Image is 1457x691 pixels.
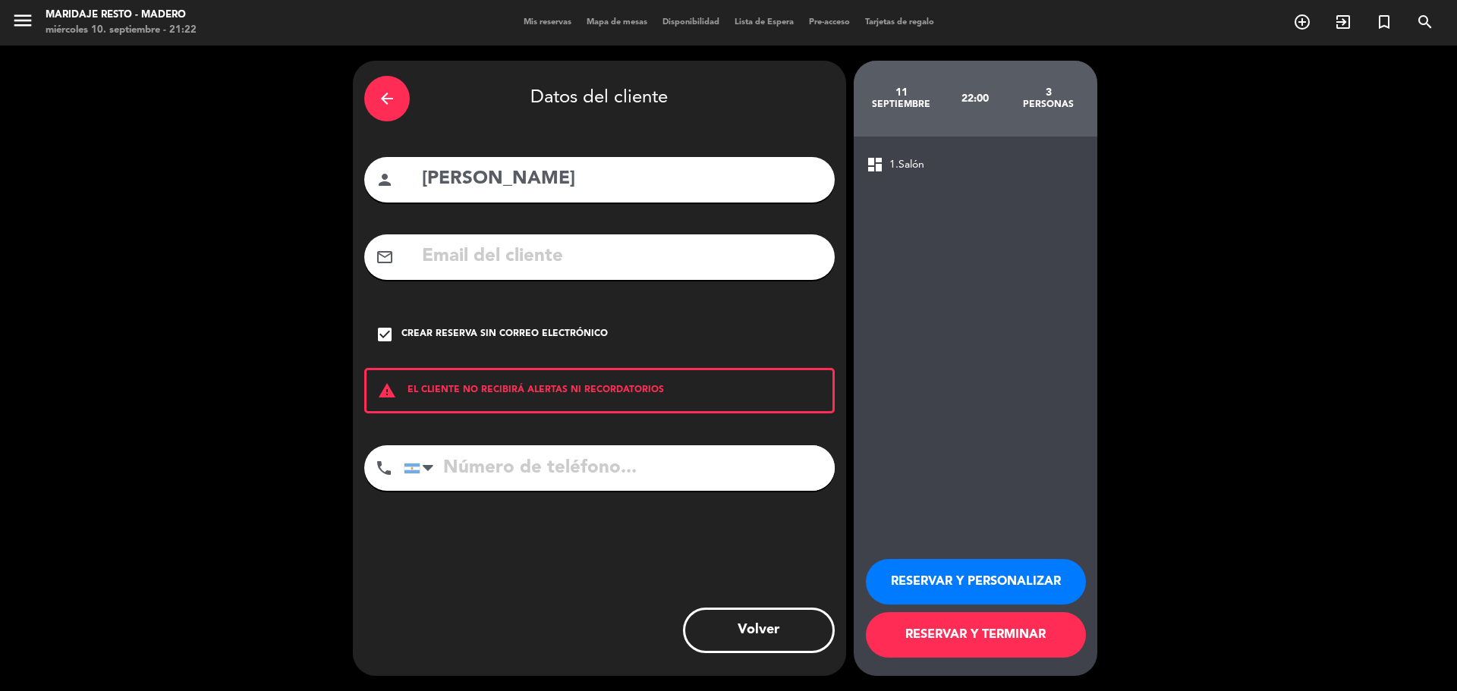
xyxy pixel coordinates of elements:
i: search [1416,13,1434,31]
i: exit_to_app [1334,13,1352,31]
i: check_box [376,325,394,344]
i: mail_outline [376,248,394,266]
div: Datos del cliente [364,72,835,125]
div: septiembre [865,99,939,111]
input: Email del cliente [420,241,823,272]
div: EL CLIENTE NO RECIBIRÁ ALERTAS NI RECORDATORIOS [364,368,835,413]
i: person [376,171,394,189]
button: Volver [683,608,835,653]
i: phone [375,459,393,477]
button: RESERVAR Y PERSONALIZAR [866,559,1086,605]
span: Disponibilidad [655,18,727,27]
input: Nombre del cliente [420,164,823,195]
div: miércoles 10. septiembre - 21:22 [46,23,197,38]
span: Pre-acceso [801,18,858,27]
i: add_circle_outline [1293,13,1311,31]
div: Crear reserva sin correo electrónico [401,327,608,342]
i: menu [11,9,34,32]
span: 1.Salón [889,156,924,174]
span: Mapa de mesas [579,18,655,27]
span: Tarjetas de regalo [858,18,942,27]
i: turned_in_not [1375,13,1393,31]
i: arrow_back [378,90,396,108]
div: 3 [1012,86,1085,99]
button: menu [11,9,34,37]
div: personas [1012,99,1085,111]
i: warning [367,382,408,400]
div: Maridaje Resto - Madero [46,8,197,23]
span: Mis reservas [516,18,579,27]
div: 11 [865,86,939,99]
span: Lista de Espera [727,18,801,27]
div: 22:00 [938,72,1012,125]
span: dashboard [866,155,884,174]
div: Argentina: +54 [404,446,439,490]
input: Número de teléfono... [404,445,835,491]
button: RESERVAR Y TERMINAR [866,612,1086,658]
